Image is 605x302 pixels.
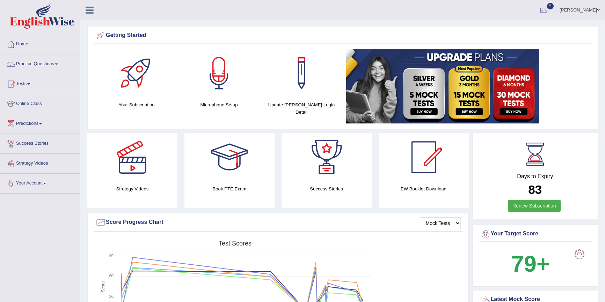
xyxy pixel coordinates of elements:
a: Home [0,35,80,52]
a: Your Account [0,174,80,191]
a: Tests [0,74,80,92]
text: 30 [109,294,114,299]
text: 60 [109,274,114,278]
h4: Strategy Videos [87,185,177,192]
a: Success Stories [0,134,80,151]
h4: Book PTE Exam [184,185,275,192]
tspan: Score [101,281,105,292]
img: small5.jpg [346,49,539,123]
tspan: Test scores [219,240,252,247]
div: Score Progress Chart [95,217,461,228]
b: 83 [528,183,542,196]
h4: EW Booklet Download [379,185,469,192]
text: 90 [109,254,114,258]
div: Your Target Score [480,229,590,239]
h4: Microphone Setup [181,101,257,108]
b: 79+ [511,251,550,277]
div: Getting Started [95,30,590,41]
a: Online Class [0,94,80,112]
h4: Your Subscription [99,101,174,108]
h4: Success Stories [282,185,372,192]
a: Predictions [0,114,80,131]
span: 5 [547,3,554,9]
a: Strategy Videos [0,154,80,171]
h4: Days to Expiry [480,173,590,180]
a: Practice Questions [0,54,80,72]
a: Renew Subscription [508,200,561,212]
h4: Update [PERSON_NAME] Login Detail [264,101,339,116]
